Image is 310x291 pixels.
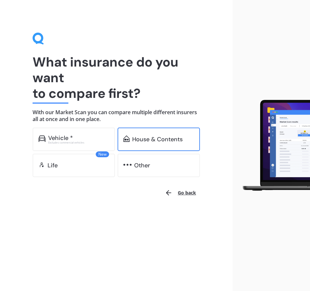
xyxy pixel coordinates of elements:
img: home-and-contents.b802091223b8502ef2dd.svg [123,135,130,142]
img: other.81dba5aafe580aa69f38.svg [123,161,132,168]
div: Vehicle * [48,135,73,141]
h1: What insurance do you want to compare first? [33,54,200,101]
h4: With our Market Scan you can compare multiple different insurers all at once and in one place. [33,109,200,122]
div: Life [48,162,58,169]
span: New [96,151,109,157]
div: House & Contents [132,136,183,143]
img: laptop.webp [238,98,310,193]
div: Other [134,162,150,169]
button: Go back [161,185,200,201]
div: Excludes commercial vehicles [48,141,109,144]
img: life.f720d6a2d7cdcd3ad642.svg [38,161,45,168]
img: car.f15378c7a67c060ca3f3.svg [38,135,46,142]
